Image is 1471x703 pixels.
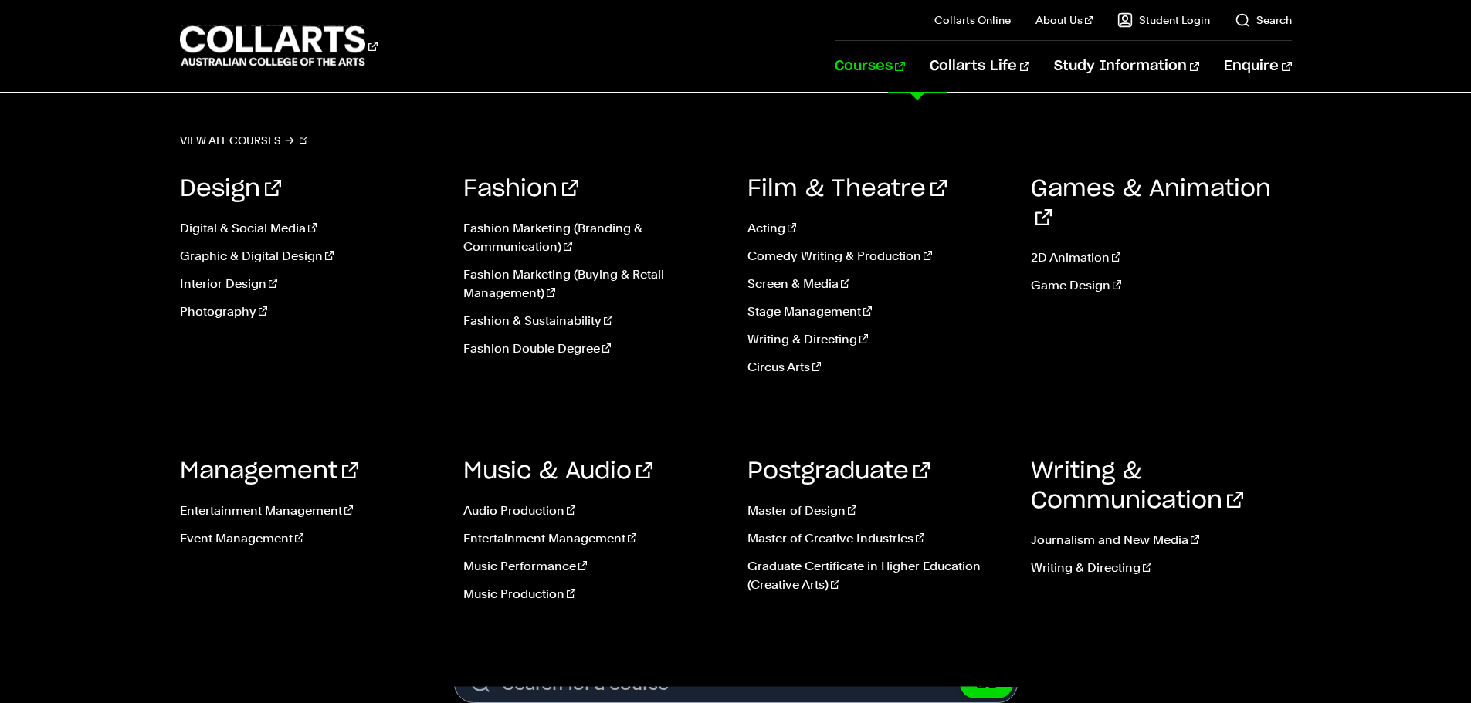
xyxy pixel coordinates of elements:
[1031,460,1243,512] a: Writing & Communication
[1117,12,1210,28] a: Student Login
[180,219,441,238] a: Digital & Social Media
[747,247,1008,265] a: Comedy Writing & Production
[1031,559,1292,577] a: Writing & Directing
[180,24,378,68] div: Go to homepage
[747,177,947,201] a: Film & Theatre
[747,219,1008,238] a: Acting
[1235,12,1292,28] a: Search
[747,529,1008,548] a: Master of Creative Industries
[1031,248,1292,267] a: 2D Animation
[180,247,441,265] a: Graphic & Digital Design
[463,340,724,358] a: Fashion Double Degree
[747,275,1008,293] a: Screen & Media
[463,177,578,201] a: Fashion
[1224,41,1291,92] a: Enquire
[180,460,358,483] a: Management
[747,557,1008,594] a: Graduate Certificate in Higher Education (Creative Arts)
[463,529,724,548] a: Entertainment Management
[1031,531,1292,549] a: Journalism and New Media
[463,585,724,603] a: Music Production
[1054,41,1199,92] a: Study Information
[180,302,441,321] a: Photography
[1035,12,1093,28] a: About Us
[747,358,1008,377] a: Circus Arts
[180,275,441,293] a: Interior Design
[180,502,441,520] a: Entertainment Management
[930,41,1029,92] a: Collarts Life
[835,41,905,92] a: Courses
[463,312,724,330] a: Fashion & Sustainability
[180,529,441,548] a: Event Management
[180,177,281,201] a: Design
[463,219,724,256] a: Fashion Marketing (Branding & Communication)
[463,502,724,520] a: Audio Production
[463,557,724,576] a: Music Performance
[747,302,1008,321] a: Stage Management
[463,265,724,302] a: Fashion Marketing (Buying & Retail Management)
[747,502,1008,520] a: Master of Design
[934,12,1011,28] a: Collarts Online
[1031,276,1292,295] a: Game Design
[747,460,930,483] a: Postgraduate
[747,330,1008,349] a: Writing & Directing
[1031,177,1271,230] a: Games & Animation
[180,130,308,151] a: View all courses
[463,460,652,483] a: Music & Audio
